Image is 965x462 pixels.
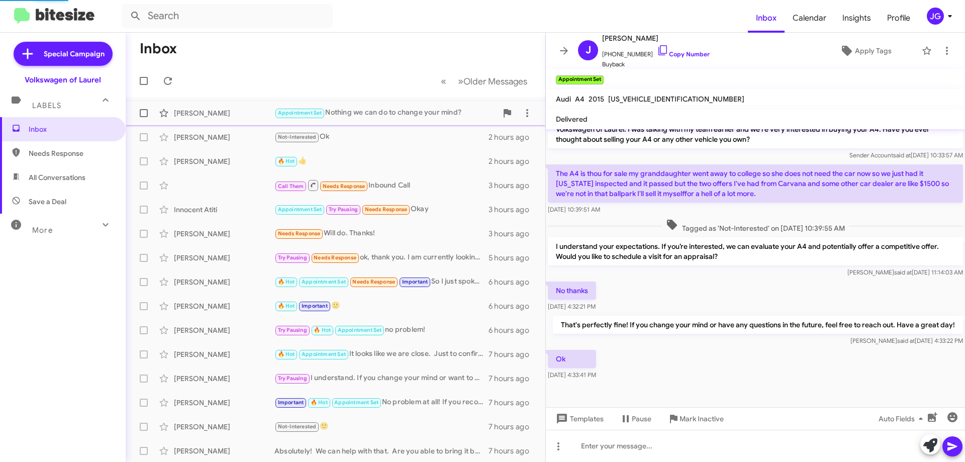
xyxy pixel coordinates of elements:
div: No problem at all! If you reconsider or want to discuss anything else, feel free to reach out. Ha... [274,397,489,408]
span: Needs Response [29,148,114,158]
span: Appointment Set [334,399,378,406]
span: Buyback [602,59,710,69]
span: said at [897,337,915,344]
span: J [586,42,591,58]
span: Needs Response [278,230,321,237]
span: 🔥 Hot [314,327,331,333]
div: Absolutely! We can help with that. Are you able to bring it by later so we can get you a firm val... [274,446,489,456]
span: Important [302,303,328,309]
span: said at [893,151,911,159]
span: » [458,75,463,87]
span: Appointment Set [338,327,382,333]
div: 7 hours ago [489,398,537,408]
div: Innocent Atiti [174,205,274,215]
a: Inbox [748,4,785,33]
a: Special Campaign [14,42,113,66]
p: No thanks [548,282,596,300]
div: 7 hours ago [489,349,537,359]
div: [PERSON_NAME] [174,374,274,384]
span: Try Pausing [329,206,358,213]
span: Needs Response [323,183,365,190]
div: [PERSON_NAME] [174,349,274,359]
a: Calendar [785,4,834,33]
div: [PERSON_NAME] [174,398,274,408]
a: Copy Number [657,50,710,58]
div: I understand. If you change your mind or want to discuss it further, feel free to reach out anyti... [274,373,489,384]
a: Profile [879,4,918,33]
div: 🙂 [274,300,489,312]
button: Pause [612,410,659,428]
span: Appointment Set [302,351,346,357]
div: So I just spoke with somebody from corporate about where the case is at and they're still diagnos... [274,276,489,288]
div: JG [927,8,944,25]
span: Appointment Set [302,279,346,285]
span: Not-Interested [278,134,317,140]
div: [PERSON_NAME] [174,253,274,263]
span: Pause [632,410,651,428]
div: [PERSON_NAME] [174,325,274,335]
div: Inbound Call [274,179,489,192]
div: [PERSON_NAME] [174,229,274,239]
button: Previous [435,71,452,91]
span: Tagged as 'Not-Interested' on [DATE] 10:39:55 AM [662,219,849,233]
div: [PERSON_NAME] [174,108,274,118]
button: Apply Tags [814,42,917,60]
span: Apply Tags [855,42,892,60]
div: 3 hours ago [489,229,537,239]
span: Needs Response [365,206,408,213]
p: Hey [PERSON_NAME]! Hope you're having a great day. It's [PERSON_NAME], General Sales Manager at O... [548,110,963,148]
span: « [441,75,446,87]
span: Needs Response [352,279,395,285]
span: [DATE] 4:33:41 PM [548,371,596,379]
div: Volkswagen of Laurel [25,75,101,85]
div: 3 hours ago [489,180,537,191]
span: 🔥 Hot [278,279,295,285]
span: Try Pausing [278,327,307,333]
span: Call Them [278,183,304,190]
span: 🔥 Hot [278,303,295,309]
div: Nothing we can do to change your mind? [274,107,497,119]
span: [PERSON_NAME] [DATE] 11:14:03 AM [847,268,963,276]
div: It looks like we are close. Just to confirm I don't see we have done credit and work on the lende... [274,348,489,360]
div: [PERSON_NAME] [174,132,274,142]
span: A4 [575,95,585,104]
button: Mark Inactive [659,410,732,428]
small: Appointment Set [556,75,604,84]
div: Okay [274,204,489,215]
span: Sender Account [DATE] 10:33:57 AM [849,151,963,159]
span: 2015 [589,95,604,104]
span: [DATE] 4:32:21 PM [548,303,596,310]
div: 6 hours ago [489,277,537,287]
div: 3 hours ago [489,205,537,215]
span: Labels [32,101,61,110]
span: said at [894,268,912,276]
span: Try Pausing [278,254,307,261]
span: More [32,226,53,235]
button: Auto Fields [871,410,935,428]
div: [PERSON_NAME] [174,301,274,311]
span: Older Messages [463,76,527,87]
p: That's perfectly fine! If you change your mind or have any questions in the future, feel free to ... [553,316,963,334]
div: 6 hours ago [489,325,537,335]
nav: Page navigation example [435,71,533,91]
span: Needs Response [314,254,356,261]
span: Important [402,279,428,285]
div: Ok [274,131,489,143]
span: 🔥 Hot [278,158,295,164]
a: Insights [834,4,879,33]
button: JG [918,8,954,25]
span: Appointment Set [278,206,322,213]
span: [DATE] 10:39:51 AM [548,206,600,213]
span: All Conversations [29,172,85,182]
div: 2 hours ago [489,156,537,166]
span: Templates [554,410,604,428]
span: 🔥 Hot [311,399,328,406]
span: [US_VEHICLE_IDENTIFICATION_NUMBER] [608,95,744,104]
p: The A4 is thou for sale my granddaughter went away to college so she does not need the car now so... [548,164,963,203]
span: Try Pausing [278,375,307,382]
button: Templates [546,410,612,428]
div: [PERSON_NAME] [174,156,274,166]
